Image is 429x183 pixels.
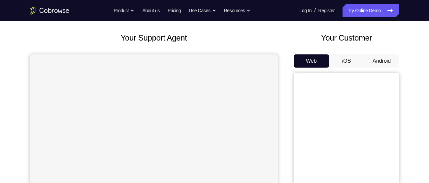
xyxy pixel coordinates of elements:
span: / [314,7,315,15]
h2: Your Support Agent [30,32,278,44]
button: Web [294,54,329,68]
a: Pricing [168,4,181,17]
button: Resources [224,4,251,17]
button: iOS [329,54,364,68]
button: Use Cases [189,4,216,17]
a: Try Online Demo [343,4,399,17]
a: About us [142,4,159,17]
h2: Your Customer [294,32,399,44]
button: Product [114,4,135,17]
a: Register [318,4,335,17]
a: Go to the home page [30,7,69,15]
a: Log In [299,4,312,17]
button: Android [364,54,399,68]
